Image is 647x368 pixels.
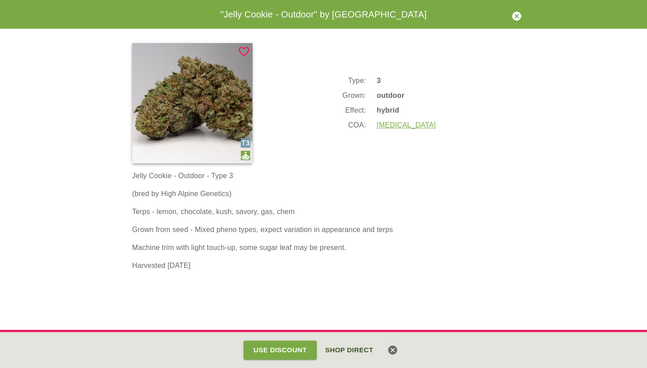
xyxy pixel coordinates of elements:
p: Harvested [DATE] [132,260,515,271]
td: COA : [342,119,367,131]
img: hybrid [241,151,250,160]
button: Shop Direct [320,341,378,359]
td: Type : [342,75,367,87]
img: Jelly Cookie - Outdoor [132,43,253,163]
div: "Jelly Cookie - Outdoor" by [GEOGRAPHIC_DATA] [121,7,526,22]
p: 3 [377,75,436,86]
p: outdoor [377,90,436,101]
p: Machine trim with light touch-up, some sugar leaf may be present. [132,242,515,253]
td: Effect : [342,105,367,116]
p: (bred by High Alpine Genetics) [132,188,515,199]
p: Jelly Cookie - Outdoor - Type 3 [132,171,515,181]
svg: Login to Add Favorite [238,45,250,58]
button: Use Discount [244,341,317,359]
p: Grown from seed - Mixed pheno types, expect variation in appearance and terps [132,224,515,235]
p: hybrid [377,105,436,116]
a: [MEDICAL_DATA] [377,121,436,129]
p: Terps - lemon, chocolate, kush, savory, gas, chem [132,206,515,217]
img: Type 3 [241,138,250,148]
td: Grown : [342,90,367,101]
